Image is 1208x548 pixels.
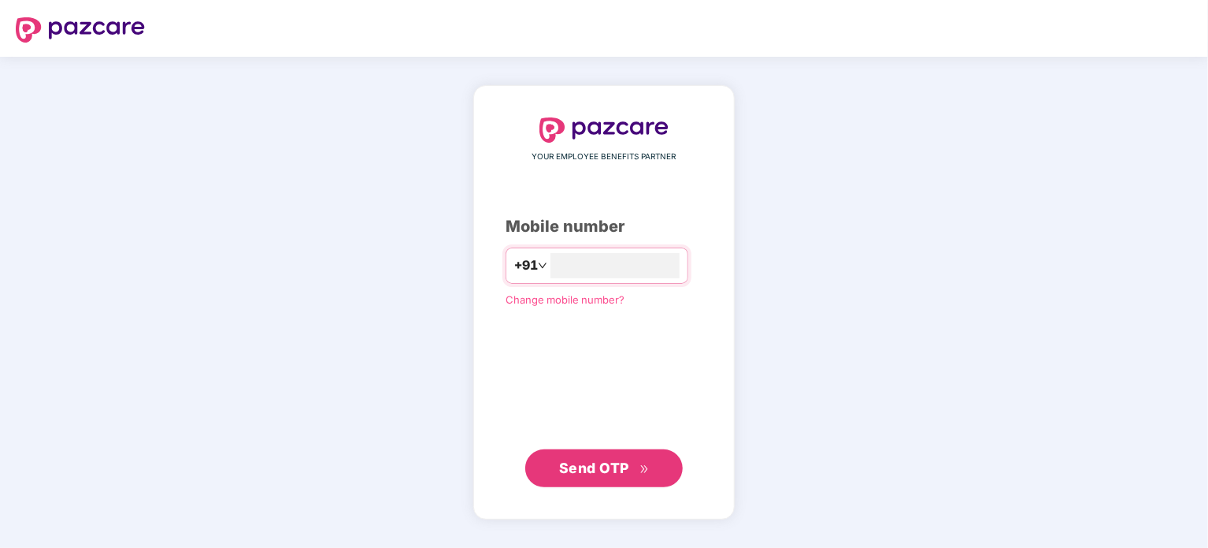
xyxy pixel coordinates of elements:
[514,255,538,275] span: +91
[532,151,676,163] span: YOUR EMPLOYEE BENEFITS PARTNER
[16,17,145,43] img: logo
[539,117,669,143] img: logo
[506,293,624,306] a: Change mobile number?
[506,214,702,239] div: Mobile number
[639,464,650,475] span: double-right
[538,261,547,270] span: down
[525,449,683,487] button: Send OTPdouble-right
[559,460,629,476] span: Send OTP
